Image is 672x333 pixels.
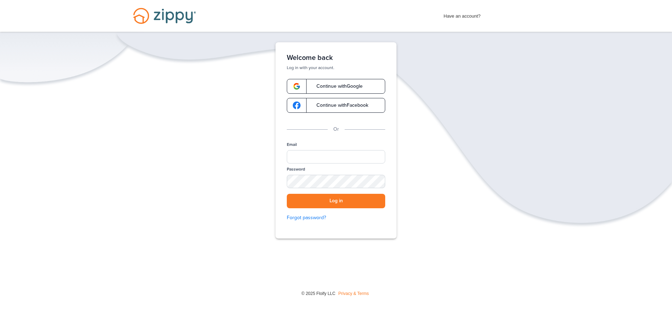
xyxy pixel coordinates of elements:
[287,65,385,70] p: Log in with your account.
[293,101,301,109] img: google-logo
[287,98,385,113] a: google-logoContinue withFacebook
[338,291,369,296] a: Privacy & Terms
[287,214,385,222] a: Forgot password?
[309,103,368,108] span: Continue with Facebook
[287,166,305,172] label: Password
[333,125,339,133] p: Or
[287,142,297,148] label: Email
[287,175,385,188] input: Password
[287,79,385,94] a: google-logoContinue withGoogle
[287,54,385,62] h1: Welcome back
[287,150,385,164] input: Email
[444,9,481,20] span: Have an account?
[287,194,385,208] button: Log in
[301,291,335,296] span: © 2025 Floify LLC
[309,84,363,89] span: Continue with Google
[293,82,301,90] img: google-logo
